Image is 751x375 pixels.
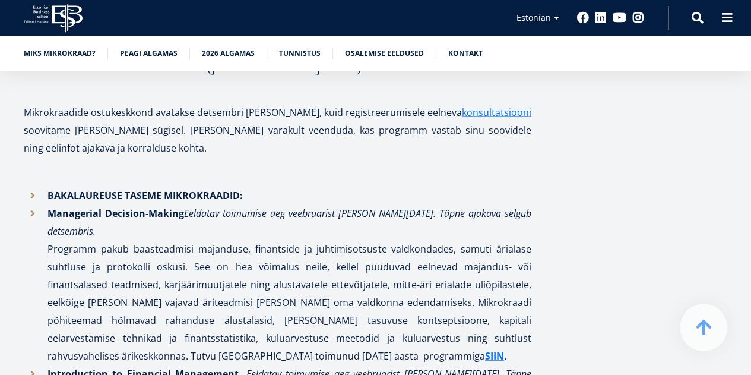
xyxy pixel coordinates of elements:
em: Eeldatav toimumise aeg veebruarist [PERSON_NAME][DATE]. Täpne ajakava selgub detsembris. [47,207,531,238]
strong: Managerial Decision-Making [47,207,184,220]
a: Linkedin [595,12,607,24]
a: 2026 algamas [202,48,255,59]
a: Miks mikrokraad? [24,48,96,59]
a: Instagram [632,12,644,24]
a: Facebook [577,12,589,24]
strong: SIIN [485,349,504,363]
p: Mikrokraadide ostukeskkond avatakse detsembri [PERSON_NAME], kuid registreerumisele eelneva soovi... [24,103,531,175]
li: Programm pakub baasteadmisi majanduse, finantside ja juhtimisotsuste valdkondades, samuti ärialas... [24,204,531,365]
a: Kontakt [448,48,483,59]
h3: (jaanuar kuni juuni) [24,56,531,92]
a: Tunnistus [279,48,321,59]
a: Youtube [613,12,626,24]
a: konsultatsiooni [462,103,531,121]
a: SIIN [485,347,504,365]
a: Osalemise eeldused [345,48,424,59]
a: Peagi algamas [120,48,178,59]
strong: BAKALAUREUSE TASEME MIKROKRAADID: [47,189,243,202]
